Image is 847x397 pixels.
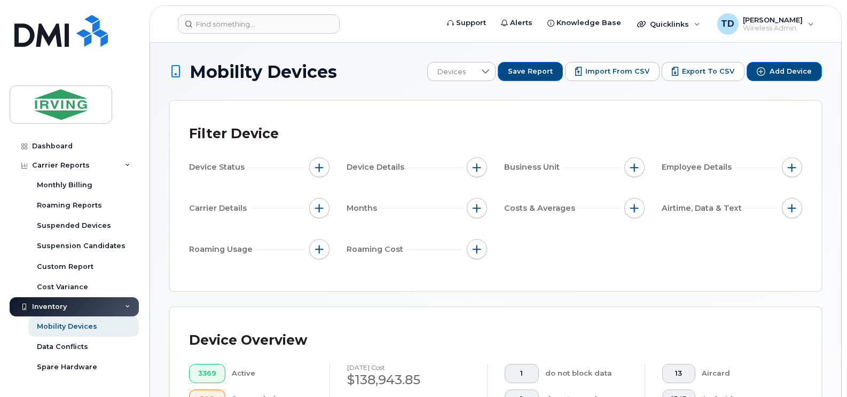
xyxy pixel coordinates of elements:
span: Costs & Averages [504,203,578,214]
span: Carrier Details [189,203,250,214]
span: Airtime, Data & Text [662,203,745,214]
button: 3369 [189,364,225,383]
button: 1 [505,364,539,383]
span: 1 [514,369,530,378]
span: Roaming Usage [189,244,256,255]
button: 13 [662,364,695,383]
div: Filter Device [189,120,279,148]
div: $138,943.85 [347,371,470,389]
span: Employee Details [662,162,735,173]
span: Export to CSV [682,67,734,76]
span: Save Report [508,67,553,76]
span: 13 [671,369,686,378]
button: Export to CSV [662,62,744,81]
span: Device Status [189,162,248,173]
button: Save Report [498,62,563,81]
button: Add Device [747,62,822,81]
span: Import from CSV [585,67,649,76]
span: Add Device [770,67,812,76]
span: Months [347,203,380,214]
span: Roaming Cost [347,244,406,255]
span: Device Details [347,162,407,173]
span: 3369 [198,369,216,378]
span: Mobility Devices [190,62,337,81]
div: Active [232,364,313,383]
span: Devices [428,62,475,82]
div: do not block data [545,364,628,383]
button: Import from CSV [565,62,660,81]
div: Device Overview [189,327,307,354]
div: Aircard [702,364,786,383]
span: Business Unit [504,162,563,173]
h4: [DATE] cost [347,364,470,371]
